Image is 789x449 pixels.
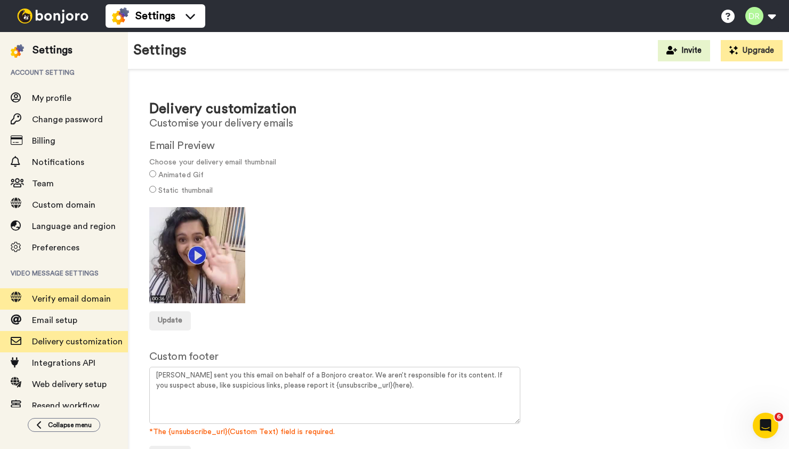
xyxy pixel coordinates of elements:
span: *The {unsubscribe_url}(Custom Text) field is required. [149,427,768,438]
span: Settings [135,9,175,23]
span: Notifications [32,158,84,167]
label: Static thumbnail [158,185,213,196]
img: settings-colored.svg [112,7,129,25]
span: Update [158,317,182,324]
span: Preferences [32,243,79,252]
label: Custom footer [149,349,219,365]
span: Custom domain [32,201,95,209]
span: Billing [32,137,55,145]
img: settings-colored.svg [11,44,24,58]
span: Delivery customization [32,337,123,346]
button: Invite [658,40,710,61]
span: Team [32,179,54,188]
span: Integrations API [32,359,95,367]
button: Update [149,311,191,330]
div: Settings [33,43,73,58]
span: Change password [32,115,103,124]
span: My profile [32,94,71,103]
span: Resend workflow [32,401,100,410]
button: Upgrade [721,40,783,61]
span: 6 [775,413,783,421]
textarea: [PERSON_NAME] sent you this email on behalf of a Bonjoro creator. We aren’t responsible for its c... [149,367,520,424]
iframe: Intercom live chat [753,413,778,438]
button: Collapse menu [28,418,100,432]
span: Web delivery setup [32,380,107,389]
h2: Email Preview [149,140,768,152]
h1: Settings [133,43,187,58]
span: Collapse menu [48,421,92,429]
span: Email setup [32,316,77,325]
h1: Delivery customization [149,101,768,117]
span: Language and region [32,222,116,231]
span: Verify email domain [32,295,111,303]
span: Choose your delivery email thumbnail [149,157,768,168]
img: bj-logo-header-white.svg [13,9,93,23]
label: Animated Gif [158,170,204,181]
img: c713b795-656f-4edb-9759-2201f17354ac.jpg [149,207,245,303]
h2: Customise your delivery emails [149,117,768,129]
